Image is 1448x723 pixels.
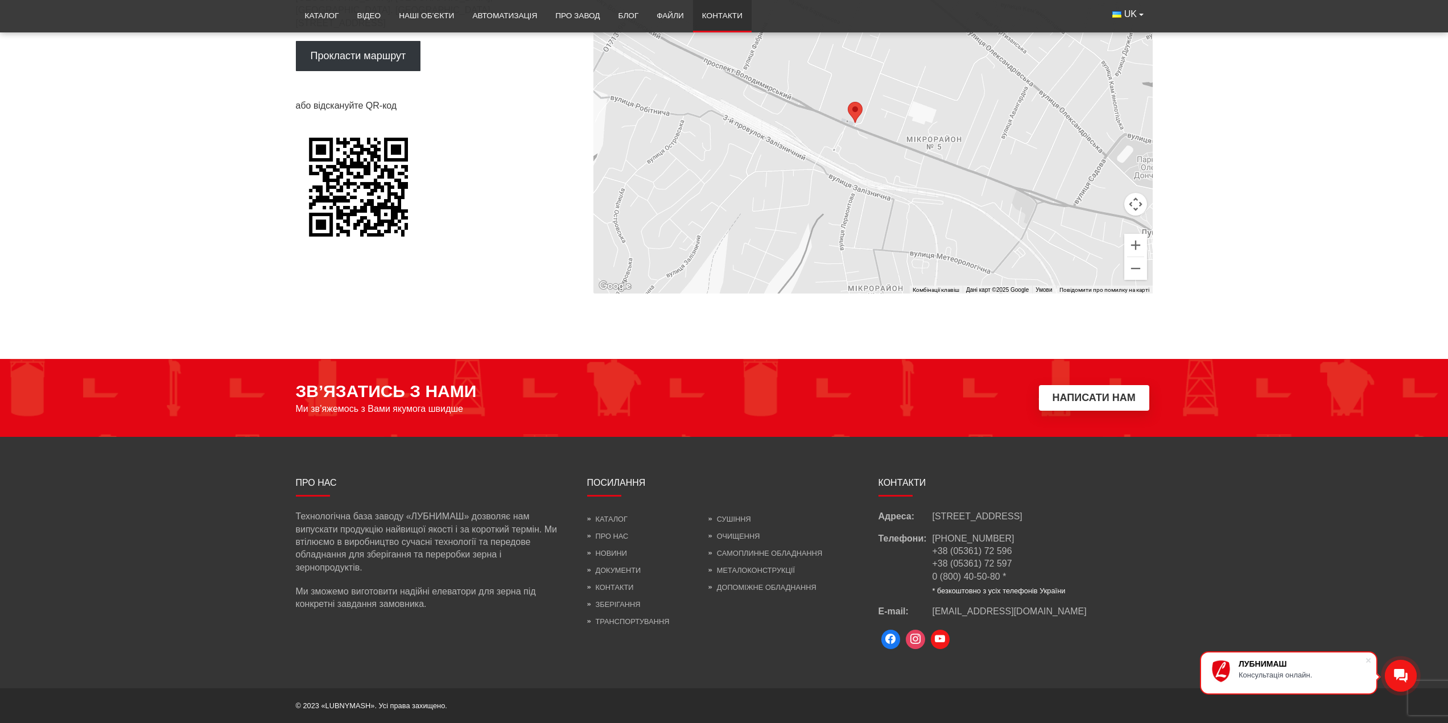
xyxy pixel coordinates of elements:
span: © 2023 «LUBNYMASH». Усі права захищено. [296,701,447,710]
a: Контакти [693,3,752,28]
a: Facebook [878,627,904,652]
div: ЛУБНИМАШ [1239,659,1365,668]
p: Ми зможемо виготовити надійні елеватори для зерна під конкретні завдання замовника. [296,585,570,611]
a: [EMAIL_ADDRESS][DOMAIN_NAME] [933,605,1087,618]
a: Відкрити цю область на Картах Google (відкриється нове вікно) [596,279,634,294]
a: Умови [1036,287,1052,293]
a: Допоміжне обладнання [708,583,816,592]
a: Документи [587,566,641,575]
span: [EMAIL_ADDRESS][DOMAIN_NAME] [933,606,1087,616]
button: Комбінації клавіш [913,286,959,294]
a: Зберігання [587,600,641,609]
a: +38 (05361) 72 596 [933,546,1012,556]
a: Файли [647,3,693,28]
span: Контакти [878,478,926,487]
button: Збільшити [1124,234,1147,257]
a: Новини [587,549,627,557]
img: Google [596,279,634,294]
button: Написати нам [1039,385,1149,411]
a: Каталог [587,515,628,523]
a: Контакти [587,583,634,592]
span: UK [1124,8,1137,20]
p: або відскануйте QR-код [296,100,575,112]
a: Очищення [708,532,760,540]
a: +38 (05361) 72 597 [933,559,1012,568]
a: Транспортування [587,617,670,626]
a: Сушіння [708,515,751,523]
img: Українська [1112,11,1121,18]
span: Дані карт ©2025 Google [966,287,1029,293]
a: Повідомити про помилку на карті [1059,287,1149,293]
a: Блог [609,3,647,28]
span: Телефони: [878,532,933,596]
span: ЗВ’ЯЗАТИСЬ З НАМИ [296,382,477,401]
button: Зменшити [1124,257,1147,280]
button: UK [1103,3,1152,25]
a: 0 (800) 40-50-80 * [933,572,1006,581]
a: [PHONE_NUMBER] [933,534,1014,543]
a: Автоматизація [463,3,546,28]
a: Про завод [546,3,609,28]
span: E-mail: [878,605,933,618]
span: Про нас [296,478,337,487]
a: Прокласти маршрут [296,41,421,71]
p: Технологічна база заводу «ЛУБНИМАШ» дозволяє нам випускати продукцію найвищої якості і за коротки... [296,510,570,574]
a: Відео [348,3,390,28]
a: Каталог [296,3,348,28]
span: Ми зв’яжемось з Вами якумога швидше [296,404,464,414]
button: Налаштування камери на Картах [1124,193,1147,216]
a: Наші об’єкти [390,3,463,28]
li: * безкоштовно з усіх телефонів України [933,586,1066,596]
a: Самоплинне обладнання [708,549,822,557]
a: Youtube [928,627,953,652]
span: [STREET_ADDRESS] [933,510,1022,523]
a: Instagram [903,627,928,652]
a: Про нас [587,532,629,540]
span: Посилання [587,478,646,487]
a: Металоконструкції [708,566,795,575]
div: Консультація онлайн. [1239,671,1365,679]
span: Адреса: [878,510,933,523]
